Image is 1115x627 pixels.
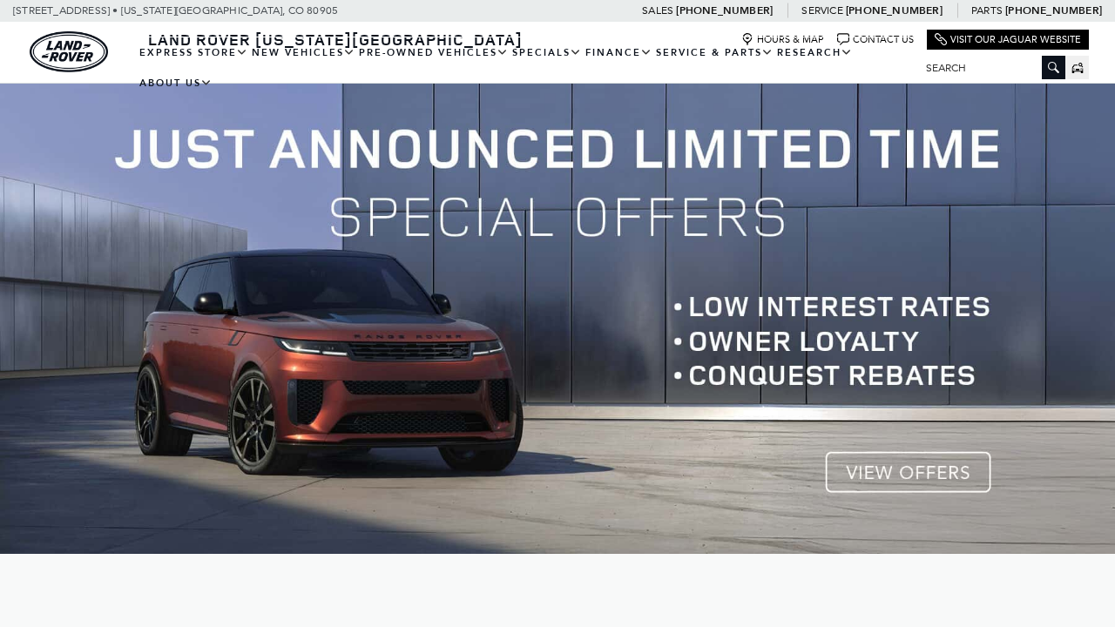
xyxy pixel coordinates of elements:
[250,37,357,68] a: New Vehicles
[837,33,914,46] a: Contact Us
[971,4,1003,17] span: Parts
[138,37,250,68] a: EXPRESS STORE
[741,33,824,46] a: Hours & Map
[30,31,108,72] img: Land Rover
[584,37,654,68] a: Finance
[642,4,673,17] span: Sales
[138,68,214,98] a: About Us
[846,3,943,17] a: [PHONE_NUMBER]
[913,57,1065,78] input: Search
[357,37,510,68] a: Pre-Owned Vehicles
[801,4,842,17] span: Service
[935,33,1081,46] a: Visit Our Jaguar Website
[30,31,108,72] a: land-rover
[654,37,775,68] a: Service & Parts
[148,29,523,50] span: Land Rover [US_STATE][GEOGRAPHIC_DATA]
[138,29,533,50] a: Land Rover [US_STATE][GEOGRAPHIC_DATA]
[13,4,338,17] a: [STREET_ADDRESS] • [US_STATE][GEOGRAPHIC_DATA], CO 80905
[138,37,913,98] nav: Main Navigation
[775,37,855,68] a: Research
[510,37,584,68] a: Specials
[676,3,773,17] a: [PHONE_NUMBER]
[1005,3,1102,17] a: [PHONE_NUMBER]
